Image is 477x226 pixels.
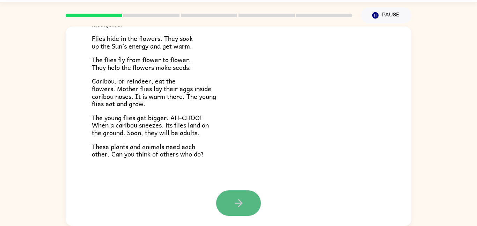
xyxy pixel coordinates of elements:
[92,33,193,51] span: Flies hide in the flowers. They soak up the Sun’s energy and get warm.
[92,112,209,138] span: The young flies get bigger. AH-CHOO! When a caribou sneezes, its flies land on the ground. Soon, ...
[92,141,204,159] span: These plants and animals need each other. Can you think of others who do?
[361,7,411,23] button: Pause
[92,76,216,109] span: Caribou, or reindeer, eat the flowers. Mother flies lay their eggs inside caribou noses. It is wa...
[92,54,191,72] span: The flies fly from flower to flower. They help the flowers make seeds.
